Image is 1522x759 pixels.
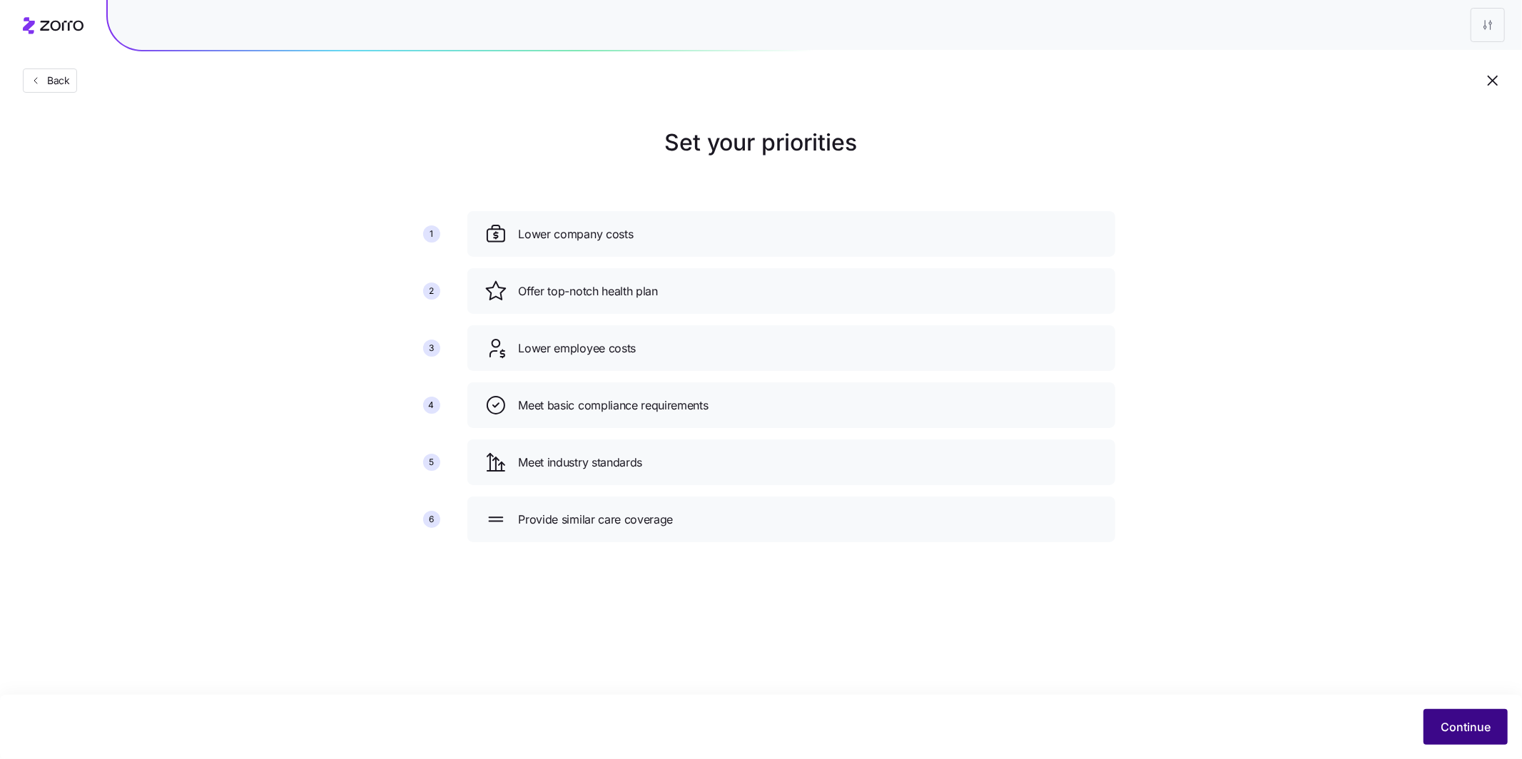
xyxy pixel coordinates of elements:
button: Back [23,68,77,93]
div: 5 [423,454,440,471]
span: Offer top-notch health plan [519,282,658,300]
div: Offer top-notch health plan [467,268,1115,314]
div: 6 [423,511,440,528]
span: Meet basic compliance requirements [519,397,709,414]
div: Meet industry standards [467,439,1115,485]
div: 4 [423,397,440,414]
span: Back [41,73,70,88]
span: Lower employee costs [519,340,636,357]
span: Continue [1441,718,1491,735]
h1: Set your priorities [407,126,1115,160]
div: 1 [423,225,440,243]
div: Lower company costs [467,211,1115,257]
span: Provide similar care coverage [519,511,674,529]
div: 2 [423,282,440,300]
div: Provide similar care coverage [467,496,1115,542]
span: Lower company costs [519,225,634,243]
button: Continue [1424,709,1508,745]
div: Lower employee costs [467,325,1115,371]
div: 3 [423,340,440,357]
div: Meet basic compliance requirements [467,382,1115,428]
span: Meet industry standards [519,454,643,472]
